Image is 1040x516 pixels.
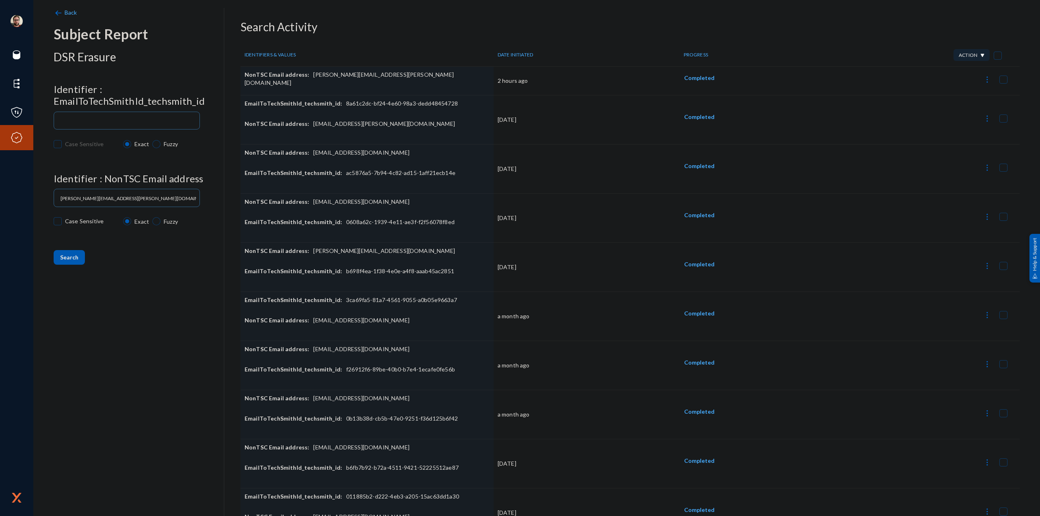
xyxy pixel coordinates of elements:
div: [EMAIL_ADDRESS][DOMAIN_NAME] [245,198,490,218]
span: Exact [131,217,149,226]
th: IDENTIFIERS & VALUES [240,44,494,67]
th: PROGRESS [674,44,825,67]
div: [EMAIL_ADDRESS][PERSON_NAME][DOMAIN_NAME] [245,120,490,140]
td: a month ago [494,292,674,341]
span: NonTSC Email address: [245,149,309,156]
button: Completed [678,306,721,321]
button: Completed [678,257,721,272]
span: Completed [684,506,715,513]
span: NonTSC Email address: [245,71,309,78]
img: icon-more.svg [983,311,991,319]
div: 0608a62c-1939-4e11-ae3f-f2f56078f8ed [245,218,490,238]
div: 011885b2-d222-4eb3-a205-15ac63dd1a30 [245,492,490,513]
h4: Identifier : NonTSC Email address [54,173,224,185]
img: icon-more.svg [983,76,991,84]
td: a month ago [494,390,674,439]
img: 4ef91cf57f1b271062fbd3b442c6b465 [11,15,23,27]
span: EmailToTechSmithId_techsmith_id: [245,100,342,107]
button: Completed [678,110,721,124]
td: [DATE] [494,439,674,488]
h4: Identifier : EmailToTechSmithId_techsmith_id [54,84,224,107]
img: icon-more.svg [983,409,991,417]
div: [PERSON_NAME][EMAIL_ADDRESS][PERSON_NAME][DOMAIN_NAME] [245,71,490,91]
div: 8a61c2dc-bf24-4e60-98a3-dedd48454728 [245,99,490,120]
span: Completed [684,261,715,268]
td: [DATE] [494,194,674,243]
span: Fuzzy [160,140,178,148]
div: 0b13b38d-cb5b-47e0-9251-f36d125b6f42 [245,415,490,435]
div: [EMAIL_ADDRESS][DOMAIN_NAME] [245,345,490,365]
img: icon-more.svg [983,360,991,368]
div: 3ca69fa5-81a7-4561-9055-a0b05e9663a7 [245,296,490,316]
img: icon-sources.svg [11,49,23,61]
span: Completed [684,162,715,169]
span: EmailToTechSmithId_techsmith_id: [245,296,342,303]
div: [PERSON_NAME][EMAIL_ADDRESS][DOMAIN_NAME] [245,247,490,267]
span: EmailToTechSmithId_techsmith_id: [245,493,342,500]
span: Completed [684,457,715,464]
img: icon-policies.svg [11,106,23,119]
span: EmailToTechSmithId_techsmith_id: [245,366,342,373]
span: Case Sensitive [65,138,104,150]
span: NonTSC Email address: [245,198,309,205]
span: Completed [684,310,715,317]
td: [DATE] [494,145,674,194]
span: NonTSC Email address: [245,345,309,352]
img: icon-more.svg [983,114,991,123]
button: Completed [678,453,721,468]
span: NonTSC Email address: [245,247,309,254]
img: icon-more.svg [983,262,991,270]
div: b6fb7b92-b72a-4511-9421-52225512ae87 [245,464,490,484]
td: [DATE] [494,95,674,145]
img: back-arrow.svg [54,9,63,17]
div: Subject Report [54,26,224,42]
button: Completed [678,71,721,85]
span: NonTSC Email address: [245,317,309,324]
span: EmailToTechSmithId_techsmith_id: [245,415,342,422]
div: [EMAIL_ADDRESS][DOMAIN_NAME] [245,443,490,464]
span: Search [60,254,78,261]
a: Back [54,9,79,16]
div: [EMAIL_ADDRESS][DOMAIN_NAME] [245,394,490,415]
span: Completed [684,408,715,415]
span: NonTSC Email address: [245,395,309,402]
button: Search [54,250,85,265]
span: EmailToTechSmithId_techsmith_id: [245,268,342,274]
h3: Search Activity [240,20,1020,34]
span: EmailToTechSmithId_techsmith_id: [245,169,342,176]
span: Completed [684,212,715,218]
span: Back [65,9,77,16]
img: icon-more.svg [983,507,991,516]
span: Completed [684,113,715,120]
button: Completed [678,159,721,173]
button: Completed [678,208,721,222]
div: Help & Support [1029,233,1040,282]
img: icon-compliance.svg [11,132,23,144]
img: icon-more.svg [983,458,991,466]
div: [EMAIL_ADDRESS][DOMAIN_NAME] [245,316,490,337]
span: NonTSC Email address: [245,120,309,127]
div: f26912f6-89be-40b0-b7e4-1ecafe0fe56b [245,365,490,386]
span: EmailToTechSmithId_techsmith_id: [245,218,342,225]
td: 2 hours ago [494,67,674,95]
td: [DATE] [494,243,674,292]
th: DATE INITIATED [494,44,674,67]
div: ac5876a5-7b94-4c82-ad15-1aff21ecb14e [245,169,490,189]
img: icon-elements.svg [11,78,23,90]
span: Case Sensitive [65,215,104,227]
img: icon-more.svg [983,213,991,221]
img: icon-more.svg [983,164,991,172]
h3: DSR Erasure [54,50,224,64]
span: Fuzzy [160,217,178,226]
button: Completed [678,355,721,370]
td: a month ago [494,341,674,390]
span: Completed [684,74,715,81]
span: EmailToTechSmithId_techsmith_id: [245,464,342,471]
span: Exact [131,140,149,148]
button: Completed [678,404,721,419]
span: NonTSC Email address: [245,444,309,451]
span: Completed [684,359,715,366]
div: b698f4ea-1f38-4e0e-a4f8-aaab45ac2851 [245,267,490,287]
img: help_support.svg [1032,273,1038,279]
div: [EMAIL_ADDRESS][DOMAIN_NAME] [245,149,490,169]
